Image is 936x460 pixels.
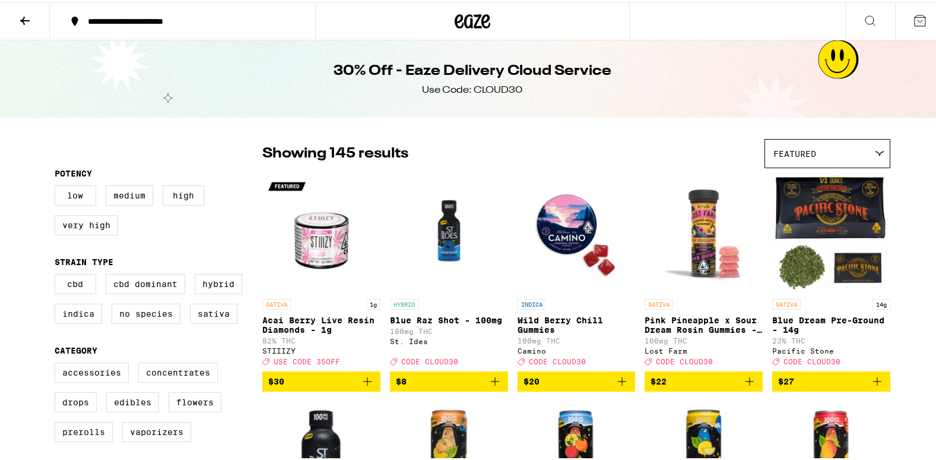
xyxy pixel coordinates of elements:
[645,172,763,291] img: Lost Farm - Pink Pineapple x Sour Dream Rosin Gummies - 100mg
[390,172,508,291] img: St. Ides - Blue Raz Shot - 100mg
[55,166,92,176] legend: Potency
[262,141,408,162] p: Showing 145 results
[401,355,458,363] span: CODE CLOUD30
[55,255,113,264] legend: Strain Type
[390,325,508,333] p: 100mg THC
[390,335,508,343] div: St. Ides
[163,183,204,203] label: High
[366,297,380,307] p: 1g
[645,313,763,332] p: Pink Pineapple x Sour Dream Rosin Gummies - 100mg
[55,344,97,353] legend: Category
[390,172,508,369] a: Open page for Blue Raz Shot - 100mg from St. Ides
[334,59,611,79] h1: 30% Off - Eaze Delivery Cloud Service
[112,301,180,322] label: No Species
[772,335,890,342] p: 23% THC
[772,172,890,369] a: Open page for Blue Dream Pre-Ground - 14g from Pacific Stone
[518,313,636,332] p: Wild Berry Chill Gummies
[106,183,153,203] label: Medium
[645,297,673,307] p: SATIVA
[645,335,763,342] p: 100mg THC
[262,297,291,307] p: SATIVA
[523,374,540,384] span: $20
[772,172,890,291] img: Pacific Stone - Blue Dream Pre-Ground - 14g
[55,183,96,203] label: Low
[106,272,185,292] label: CBD Dominant
[7,8,85,18] span: Hi. Need any help?
[262,345,380,352] div: STIIIZY
[778,374,794,384] span: $27
[651,374,667,384] span: $22
[169,390,221,410] label: Flowers
[55,272,96,292] label: CBD
[529,355,586,363] span: CODE CLOUD30
[268,374,284,384] span: $30
[122,420,191,440] label: Vaporizers
[518,369,636,389] button: Add to bag
[262,369,380,389] button: Add to bag
[274,355,340,363] span: USE CODE 35OFF
[55,213,118,233] label: Very High
[138,360,218,380] label: Concentrates
[55,390,97,410] label: Drops
[518,335,636,342] p: 100mg THC
[772,369,890,389] button: Add to bag
[872,297,890,307] p: 14g
[518,172,636,291] img: Camino - Wild Berry Chill Gummies
[518,172,636,369] a: Open page for Wild Berry Chill Gummies from Camino
[55,301,102,322] label: Indica
[190,301,237,322] label: Sativa
[772,313,890,332] p: Blue Dream Pre-Ground - 14g
[390,313,508,323] p: Blue Raz Shot - 100mg
[645,369,763,389] button: Add to bag
[645,172,763,369] a: Open page for Pink Pineapple x Sour Dream Rosin Gummies - 100mg from Lost Farm
[783,355,840,363] span: CODE CLOUD30
[423,81,523,94] div: Use Code: CLOUD30
[518,297,546,307] p: INDICA
[262,313,380,332] p: Acai Berry Live Resin Diamonds - 1g
[262,172,380,369] a: Open page for Acai Berry Live Resin Diamonds - 1g from STIIIZY
[106,390,159,410] label: Edibles
[772,297,801,307] p: SATIVA
[195,272,242,292] label: Hybrid
[55,360,129,380] label: Accessories
[396,374,407,384] span: $8
[55,420,113,440] label: Prerolls
[262,335,380,342] p: 82% THC
[262,172,380,291] img: STIIIZY - Acai Berry Live Resin Diamonds - 1g
[518,345,636,352] div: Camino
[645,345,763,352] div: Lost Farm
[390,297,418,307] p: HYBRID
[390,369,508,389] button: Add to bag
[772,345,890,352] div: Pacific Stone
[656,355,713,363] span: CODE CLOUD30
[773,147,816,156] span: Featured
